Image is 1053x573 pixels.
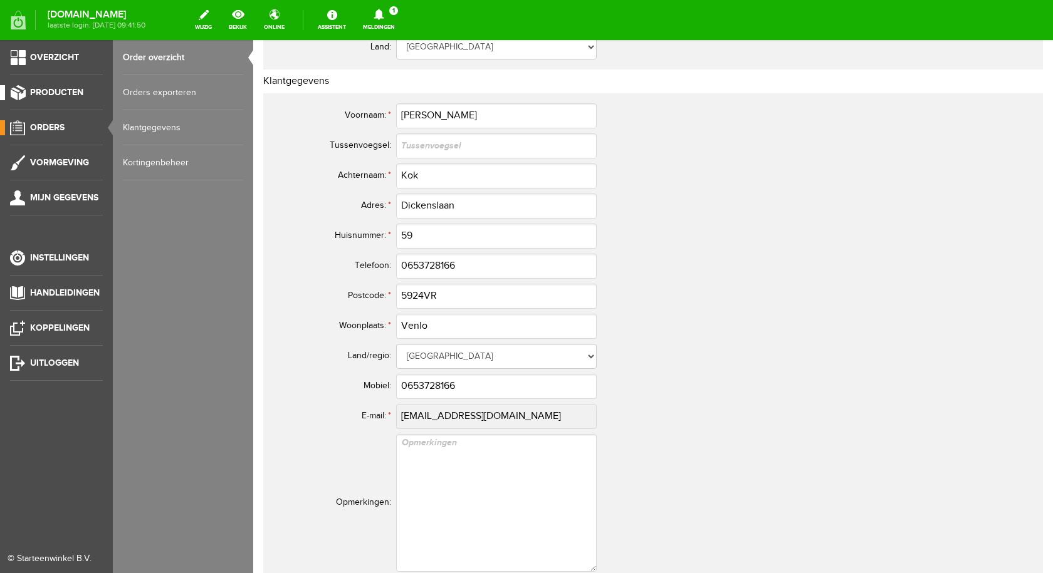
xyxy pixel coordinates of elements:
span: Instellingen [30,252,89,263]
span: E-mail: [108,371,133,381]
a: Meldingen1 [355,6,402,34]
span: Voornaam: [92,70,133,80]
input: Mobiel [143,334,343,359]
input: Voornaam [143,63,343,88]
input: Tussenvoegsel [143,93,343,118]
span: Telefoon: [102,220,138,230]
input: Huisnummer [143,183,343,209]
span: Opmerkingen: [83,457,138,467]
span: Mijn gegevens [30,192,98,203]
a: Orders exporteren [123,75,243,110]
span: Adres: [108,160,133,170]
span: Uitloggen [30,358,79,368]
a: Order overzicht [123,40,243,75]
a: wijzig [187,6,219,34]
strong: [DOMAIN_NAME] [48,11,145,18]
span: Handleidingen [30,287,100,298]
span: Land: [117,2,138,12]
span: Huisnummer: [81,190,133,200]
div: © Starteenwinkel B.V. [8,552,95,565]
input: Telefoon [143,214,343,239]
span: Postcode: [95,250,133,261]
a: Assistent [310,6,354,34]
a: online [256,6,292,34]
span: 1 [389,6,398,15]
a: Kortingenbeheer [123,145,243,180]
span: Vormgeving [30,157,89,168]
h2: Klantgegevens [10,36,790,47]
a: bekijk [221,6,254,34]
input: Postcode [143,244,343,269]
span: laatste login: [DATE] 09:41:50 [48,22,145,29]
input: Adres [143,153,343,178]
span: Orders [30,122,65,133]
span: Overzicht [30,52,79,63]
input: Achternaam [143,123,343,148]
span: Land/regio: [95,311,138,321]
span: Producten [30,87,83,98]
span: Tussenvoegsel: [76,100,138,110]
a: Klantgegevens [123,110,243,145]
input: Woonplaats [143,274,343,299]
input: E-mail [143,364,343,389]
span: Woonplaats: [86,281,133,291]
span: Mobiel: [110,341,138,351]
span: Achternaam: [85,130,133,140]
span: Koppelingen [30,323,90,333]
